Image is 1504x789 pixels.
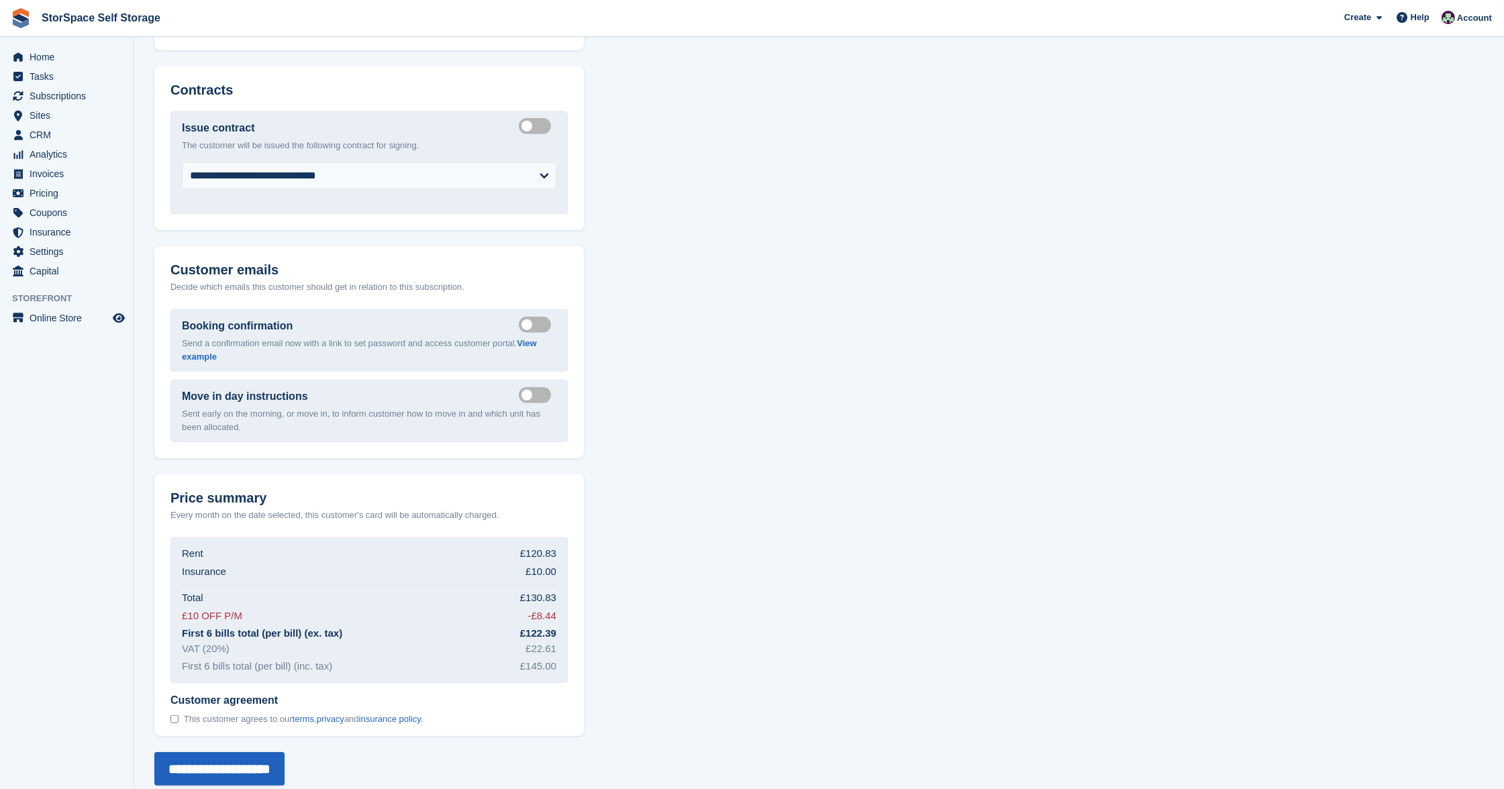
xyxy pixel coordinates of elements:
p: Sent early on the morning, or move in, to inform customer how to move in and which unit has been ... [182,407,556,433]
div: £10 OFF P/M [182,609,242,624]
span: Help [1411,11,1430,24]
span: Customer agreement [170,694,423,707]
div: First 6 bills total (per bill) (ex. tax) [182,626,342,641]
span: Online Store [30,309,110,327]
a: privacy [317,714,344,724]
a: menu [7,223,127,242]
a: menu [7,125,127,144]
div: £122.39 [520,626,556,641]
a: menu [7,203,127,222]
h2: Contracts [170,83,568,98]
span: Pricing [30,184,110,203]
span: Capital [30,262,110,280]
h2: Customer emails [170,262,568,278]
div: £145.00 [520,659,556,674]
div: £22.61 [525,641,556,657]
span: Subscriptions [30,87,110,105]
p: The customer will be issued the following contract for signing. [182,139,556,152]
a: menu [7,106,127,125]
div: -£8.44 [528,609,556,624]
label: Booking confirmation [182,318,293,334]
a: menu [7,48,127,66]
a: menu [7,145,127,164]
a: menu [7,164,127,183]
a: menu [7,309,127,327]
span: CRM [30,125,110,144]
p: Send a confirmation email now with a link to set password and access customer portal. [182,337,556,363]
a: menu [7,67,127,86]
label: Issue contract [182,120,254,136]
label: Send booking confirmation email [519,323,556,325]
span: Coupons [30,203,110,222]
span: Create [1344,11,1371,24]
span: Invoices [30,164,110,183]
label: Send move in day email [519,394,556,396]
span: This customer agrees to our , and . [184,714,423,725]
div: £120.83 [520,546,556,562]
span: Storefront [12,292,134,305]
div: Insurance [182,564,226,580]
span: Tasks [30,67,110,86]
label: Create integrated contract [519,125,556,127]
a: insurance policy [359,714,421,724]
span: Insurance [30,223,110,242]
span: Settings [30,242,110,261]
div: VAT (20%) [182,641,230,657]
a: menu [7,184,127,203]
div: First 6 bills total (per bill) (inc. tax) [182,659,332,674]
p: Decide which emails this customer should get in relation to this subscription. [170,280,568,294]
img: Ross Hadlington [1442,11,1455,24]
a: terms [293,714,315,724]
span: Account [1457,11,1492,25]
span: Analytics [30,145,110,164]
span: Home [30,48,110,66]
span: Sites [30,106,110,125]
a: StorSpace Self Storage [36,7,166,29]
h2: Price summary [170,490,568,506]
div: £130.83 [520,590,556,606]
div: Total [182,590,203,606]
a: Preview store [111,310,127,326]
a: menu [7,262,127,280]
a: menu [7,87,127,105]
a: View example [182,338,537,362]
a: menu [7,242,127,261]
input: Customer agreement This customer agrees to ourterms,privacyandinsurance policy. [170,715,179,723]
label: Move in day instructions [182,388,308,405]
div: £10.00 [525,564,556,580]
div: Rent [182,546,203,562]
p: Every month on the date selected, this customer's card will be automatically charged. [170,509,499,522]
img: stora-icon-8386f47178a22dfd0bd8f6a31ec36ba5ce8667c1dd55bd0f319d3a0aa187defe.svg [11,8,31,28]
